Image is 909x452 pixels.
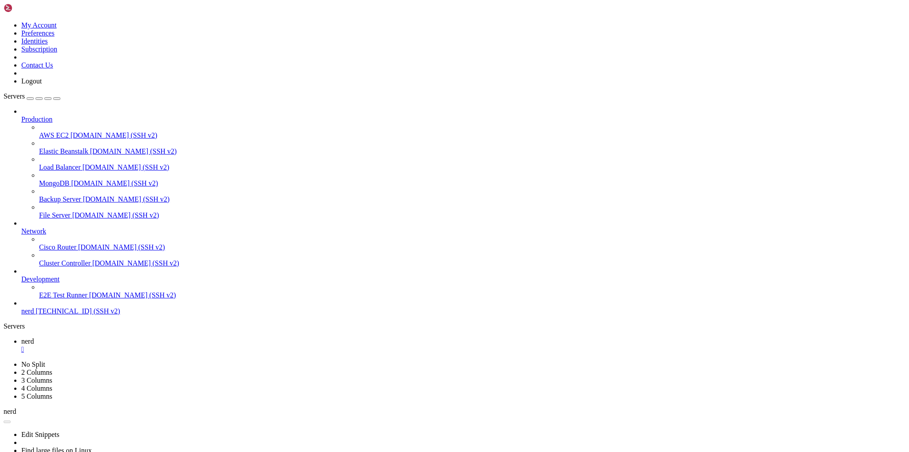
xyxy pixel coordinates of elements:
span: File Server [39,211,71,219]
a: My Account [21,21,57,29]
div: (0, 0) [4,4,7,11]
a: E2E Test Runner [DOMAIN_NAME] (SSH v2) [39,291,905,299]
a: Development [21,275,905,283]
span: Production [21,115,52,123]
span: nerd [4,408,16,415]
li: Elastic Beanstalk [DOMAIN_NAME] (SSH v2) [39,139,905,155]
span: [DOMAIN_NAME] (SSH v2) [71,131,158,139]
span: [DOMAIN_NAME] (SSH v2) [78,243,165,251]
a: MongoDB [DOMAIN_NAME] (SSH v2) [39,179,905,187]
div: Servers [4,322,905,330]
li: File Server [DOMAIN_NAME] (SSH v2) [39,203,905,219]
a: Logout [21,77,42,85]
span: [DOMAIN_NAME] (SSH v2) [89,291,176,299]
span: Servers [4,92,25,100]
a: Identities [21,37,48,45]
a: nerd [21,337,905,353]
a: Network [21,227,905,235]
li: nerd [TECHNICAL_ID] (SSH v2) [21,299,905,315]
li: E2E Test Runner [DOMAIN_NAME] (SSH v2) [39,283,905,299]
span: nerd [21,337,34,345]
span: [DOMAIN_NAME] (SSH v2) [90,147,177,155]
a: 3 Columns [21,377,52,384]
span: Cisco Router [39,243,76,251]
a: Cluster Controller [DOMAIN_NAME] (SSH v2) [39,259,905,267]
li: MongoDB [DOMAIN_NAME] (SSH v2) [39,171,905,187]
a: 5 Columns [21,393,52,400]
span: [TECHNICAL_ID] (SSH v2) [36,307,120,315]
a: Production [21,115,905,123]
a: 2 Columns [21,369,52,376]
span: Cluster Controller [39,259,91,267]
li: AWS EC2 [DOMAIN_NAME] (SSH v2) [39,123,905,139]
a: 4 Columns [21,385,52,392]
a: Contact Us [21,61,53,69]
span: Network [21,227,46,235]
a: Elastic Beanstalk [DOMAIN_NAME] (SSH v2) [39,147,905,155]
span: E2E Test Runner [39,291,87,299]
li: Cluster Controller [DOMAIN_NAME] (SSH v2) [39,251,905,267]
span: [DOMAIN_NAME] (SSH v2) [83,195,170,203]
span: [DOMAIN_NAME] (SSH v2) [72,211,159,219]
li: Load Balancer [DOMAIN_NAME] (SSH v2) [39,155,905,171]
li: Production [21,107,905,219]
span: Elastic Beanstalk [39,147,88,155]
a:  [21,345,905,353]
span: [DOMAIN_NAME] (SSH v2) [83,163,170,171]
span: Load Balancer [39,163,81,171]
a: AWS EC2 [DOMAIN_NAME] (SSH v2) [39,131,905,139]
a: Backup Server [DOMAIN_NAME] (SSH v2) [39,195,905,203]
img: Shellngn [4,4,55,12]
li: Development [21,267,905,299]
a: Load Balancer [DOMAIN_NAME] (SSH v2) [39,163,905,171]
span: MongoDB [39,179,69,187]
a: No Split [21,361,45,368]
a: Servers [4,92,60,100]
a: Subscription [21,45,57,53]
li: Cisco Router [DOMAIN_NAME] (SSH v2) [39,235,905,251]
span: [DOMAIN_NAME] (SSH v2) [71,179,158,187]
a: Preferences [21,29,55,37]
span: AWS EC2 [39,131,69,139]
span: Development [21,275,59,283]
a: nerd [TECHNICAL_ID] (SSH v2) [21,307,905,315]
a: File Server [DOMAIN_NAME] (SSH v2) [39,211,905,219]
span: [DOMAIN_NAME] (SSH v2) [92,259,179,267]
a: Edit Snippets [21,431,59,438]
span: Backup Server [39,195,81,203]
a: Cisco Router [DOMAIN_NAME] (SSH v2) [39,243,905,251]
li: Network [21,219,905,267]
li: Backup Server [DOMAIN_NAME] (SSH v2) [39,187,905,203]
span: nerd [21,307,34,315]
